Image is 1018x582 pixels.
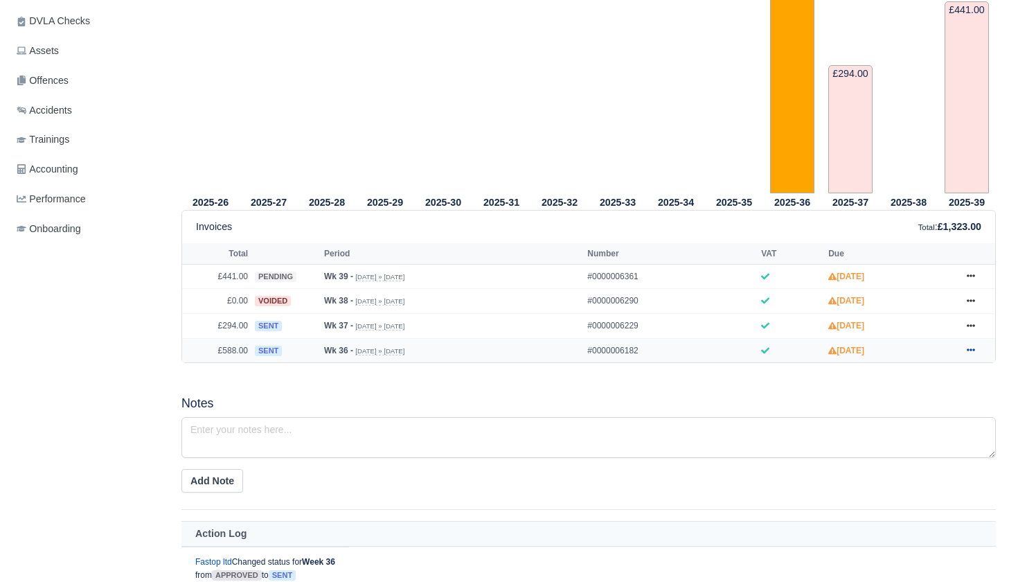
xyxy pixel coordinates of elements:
h5: Notes [181,396,996,411]
td: #0000006182 [584,338,758,362]
td: #0000006290 [584,289,758,314]
a: DVLA Checks [11,8,165,35]
td: £0.00 [182,289,251,314]
span: Trainings [17,132,69,148]
button: Add Note [181,469,243,493]
span: Assets [17,43,59,59]
span: pending [255,272,296,282]
span: Offences [17,73,69,89]
th: VAT [758,243,825,264]
small: [DATE] » [DATE] [355,273,404,281]
th: 2025-28 [298,194,356,211]
th: 2025-38 [879,194,938,211]
a: Fastop ltd [195,557,232,567]
td: £294.00 [828,65,873,193]
span: voided [255,296,291,306]
strong: Week 36 [302,557,335,567]
strong: Wk 39 - [324,272,353,281]
strong: £1,323.00 [938,221,981,232]
span: sent [255,321,282,331]
td: £294.00 [182,314,251,339]
span: Accidents [17,103,72,118]
td: #0000006229 [584,314,758,339]
th: Period [321,243,584,264]
strong: Wk 36 - [324,346,353,355]
strong: Wk 38 - [324,296,353,306]
small: [DATE] » [DATE] [355,297,404,306]
span: Performance [17,191,86,207]
strong: [DATE] [828,321,864,330]
th: Action Log [181,521,996,547]
span: Accounting [17,161,78,177]
th: 2025-30 [414,194,472,211]
strong: [DATE] [828,346,864,355]
td: #0000006361 [584,264,758,289]
a: Accidents [11,97,165,124]
th: 2025-37 [821,194,879,211]
th: Total [182,243,251,264]
a: Accounting [11,156,165,183]
strong: Wk 37 - [324,321,353,330]
h6: Invoices [196,221,232,233]
a: Onboarding [11,215,165,242]
th: 2025-31 [472,194,530,211]
td: £441.00 [182,264,251,289]
span: sent [255,346,282,356]
a: Assets [11,37,165,64]
small: [DATE] » [DATE] [355,347,404,355]
iframe: Chat Widget [949,515,1018,582]
th: 2025-26 [181,194,240,211]
th: 2025-29 [356,194,414,211]
th: 2025-39 [938,194,996,211]
small: Total [918,223,935,231]
span: Onboarding [17,221,81,237]
th: 2025-35 [705,194,763,211]
th: Number [584,243,758,264]
strong: [DATE] [828,296,864,306]
th: 2025-36 [763,194,821,211]
small: [DATE] » [DATE] [355,322,404,330]
td: £441.00 [945,1,989,193]
strong: [DATE] [828,272,864,281]
a: Offences [11,67,165,94]
th: 2025-33 [589,194,647,211]
th: 2025-27 [240,194,298,211]
span: DVLA Checks [17,13,90,29]
div: : [918,219,981,235]
th: 2025-34 [647,194,705,211]
th: Due [825,243,954,264]
td: £588.00 [182,338,251,362]
span: sent [269,570,296,581]
th: 2025-32 [530,194,589,211]
a: Performance [11,186,165,213]
a: Trainings [11,126,165,153]
span: approved [212,570,262,581]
